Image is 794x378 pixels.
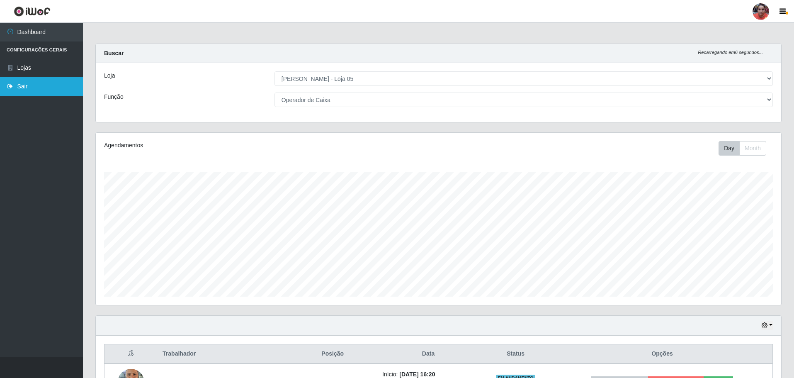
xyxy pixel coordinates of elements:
button: Month [739,141,766,156]
th: Data [377,344,479,364]
th: Opções [552,344,772,364]
strong: Buscar [104,50,124,56]
button: Day [719,141,740,156]
th: Status [479,344,552,364]
div: First group [719,141,766,156]
th: Trabalhador [158,344,288,364]
i: Recarregando em 6 segundos... [698,50,763,55]
div: Toolbar with button groups [719,141,773,156]
img: CoreUI Logo [14,6,51,17]
time: [DATE] 16:20 [399,371,435,378]
th: Posição [288,344,377,364]
label: Função [104,93,124,101]
div: Agendamentos [104,141,376,150]
label: Loja [104,71,115,80]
